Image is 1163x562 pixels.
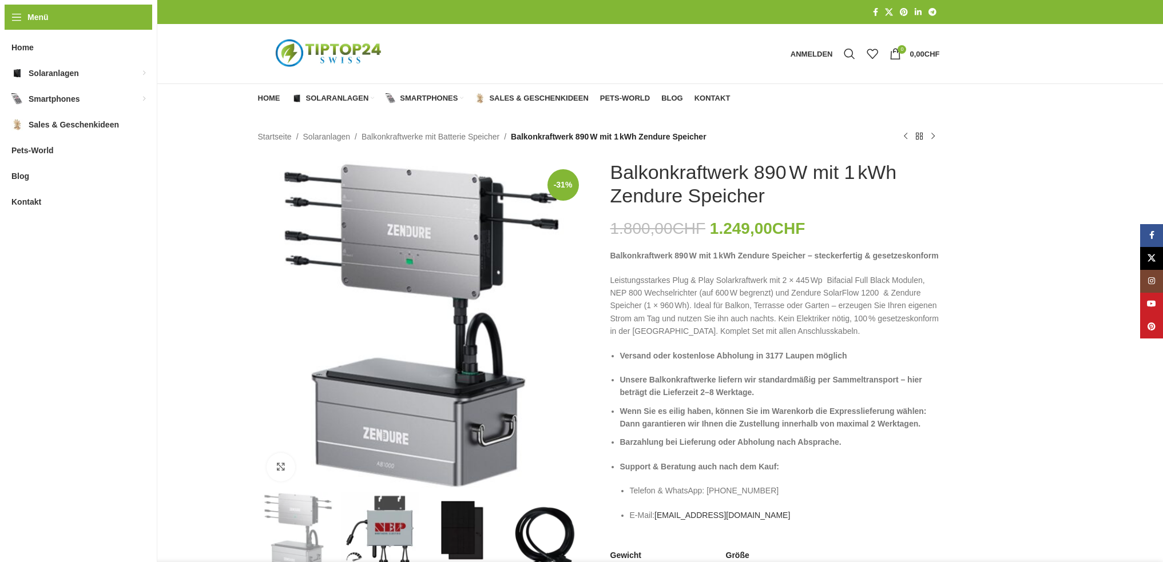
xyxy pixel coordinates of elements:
span: Solaranlagen [306,94,369,103]
a: Facebook Social Link [1140,224,1163,247]
a: Instagram Social Link [1140,270,1163,293]
span: Größe [726,550,749,561]
a: Facebook Social Link [870,5,882,20]
span: Gewicht [610,550,641,561]
a: LinkedIn Social Link [911,5,925,20]
span: Anmelden [791,50,833,58]
div: Meine Wunschliste [861,42,884,65]
a: Home [258,87,280,110]
img: Zendure-Solaflow [258,161,588,490]
img: Solaranlagen [11,67,23,79]
strong: Balkonkraftwerk 890 W mit 1 kWh Zendure Speicher – steckerfertig & gesetzeskonform [610,251,939,260]
span: Pets-World [600,94,650,103]
span: Solaranlagen [29,63,79,83]
span: CHF [924,50,940,58]
img: Solaranlagen [292,93,302,103]
strong: Barzahlung bei Lieferung oder Abholung nach Absprache. [620,437,842,447]
span: Home [11,37,34,58]
img: Sales & Geschenkideen [11,119,23,130]
span: Kontakt [694,94,731,103]
span: Sales & Geschenkideen [489,94,588,103]
strong: Unsere Balkonkraftwerke liefern wir standardmäßig per Sammeltransport – hier beträgt die Lieferze... [620,375,922,397]
span: -31% [547,169,579,201]
span: CHF [772,220,805,237]
span: Balkonkraftwerk 890 W mit 1 kWh Zendure Speicher [511,130,706,143]
strong: Support & Beratung auch nach dem Kauf: [620,462,779,471]
bdi: 1.800,00 [610,220,706,237]
a: Nächstes Produkt [926,130,940,144]
a: 0 0,00CHF [884,42,945,65]
a: Kontakt [694,87,731,110]
strong: Versand oder kostenlose Abholung in 3177 Laupen möglich [620,351,847,360]
p: Leistungsstarkes Plug & Play Solarkraftwerk mit 2 × 445 Wp Bifacial Full Black Modulen, NEP 800 W... [610,274,940,338]
span: Kontakt [11,192,41,212]
span: Blog [11,166,29,186]
a: [EMAIL_ADDRESS][DOMAIN_NAME] [654,511,790,520]
span: Smartphones [400,94,458,103]
strong: Wenn Sie es eilig haben, können Sie im Warenkorb die Expresslieferung wählen: Dann garantieren wi... [620,406,927,428]
img: Smartphones [386,93,396,103]
span: Smartphones [29,89,80,109]
a: YouTube Social Link [1140,293,1163,316]
a: Suche [838,42,861,65]
a: Balkonkraftwerke mit Batterie Speicher [362,130,499,143]
a: Startseite [258,130,292,143]
a: Sales & Geschenkideen [475,87,588,110]
a: Anmelden [785,42,839,65]
img: Sales & Geschenkideen [475,93,485,103]
a: Vorheriges Produkt [899,130,912,144]
a: Pinterest Social Link [896,5,911,20]
bdi: 1.249,00 [710,220,805,237]
nav: Breadcrumb [258,130,706,143]
span: 0 [898,45,906,54]
a: Smartphones [386,87,463,110]
span: CHF [673,220,706,237]
span: Menü [27,11,49,23]
div: Hauptnavigation [252,87,736,110]
p: Telefon & WhatsApp: [PHONE_NUMBER] [630,484,940,497]
a: Pets-World [600,87,650,110]
span: Blog [661,94,683,103]
a: Pinterest Social Link [1140,316,1163,338]
span: Sales & Geschenkideen [29,114,119,135]
a: Telegram Social Link [925,5,940,20]
a: Blog [661,87,683,110]
img: Smartphones [11,93,23,105]
h1: Balkonkraftwerk 890 W mit 1 kWh Zendure Speicher [610,161,940,208]
a: Solaranlagen [292,87,375,110]
span: Home [258,94,280,103]
a: Solaranlagen [303,130,351,143]
bdi: 0,00 [910,50,939,58]
a: X Social Link [1140,247,1163,270]
span: Pets-World [11,140,54,161]
a: X Social Link [882,5,896,20]
p: E-Mail: [630,509,940,521]
a: Logo der Website [258,49,401,58]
